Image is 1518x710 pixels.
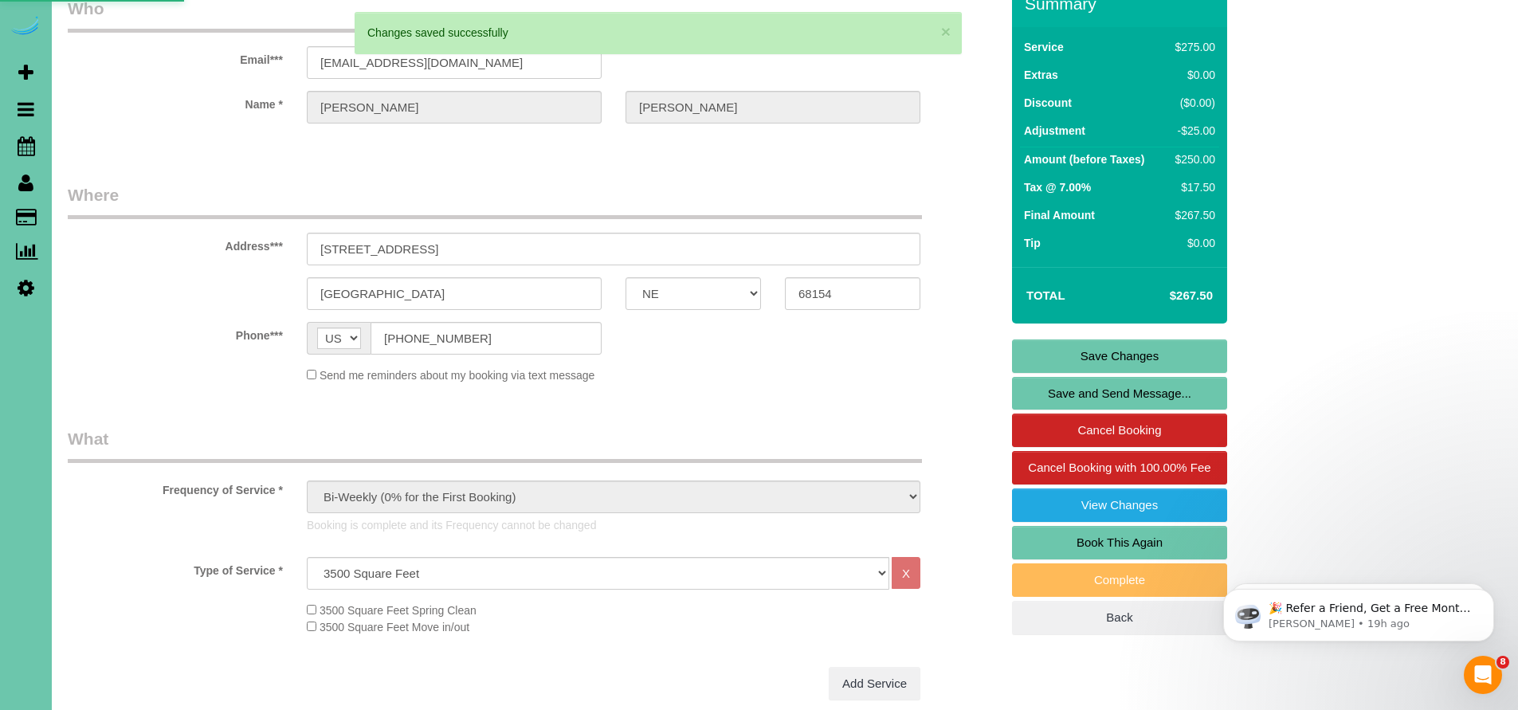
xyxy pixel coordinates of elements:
label: Adjustment [1024,123,1085,139]
legend: Where [68,183,922,219]
a: Cancel Booking with 100.00% Fee [1012,451,1227,484]
div: Changes saved successfully [367,25,949,41]
label: Amount (before Taxes) [1024,151,1144,167]
div: $275.00 [1169,39,1215,55]
label: Discount [1024,95,1072,111]
a: Cancel Booking [1012,414,1227,447]
label: Name * [56,91,295,112]
a: View Changes [1012,488,1227,522]
p: Message from Ellie, sent 19h ago [69,61,275,76]
label: Service [1024,39,1064,55]
span: 🎉 Refer a Friend, Get a Free Month! 🎉 Love Automaid? Share the love! When you refer a friend who ... [69,46,273,218]
div: $250.00 [1169,151,1215,167]
span: 3500 Square Feet Move in/out [320,621,469,634]
div: ($0.00) [1169,95,1215,111]
button: × [941,23,951,40]
iframe: Intercom notifications message [1199,555,1518,667]
div: -$25.00 [1169,123,1215,139]
span: Send me reminders about my booking via text message [320,369,595,382]
a: Back [1012,601,1227,634]
p: Booking is complete and its Frequency cannot be changed [307,517,920,533]
strong: Total [1026,288,1065,302]
label: Tax @ 7.00% [1024,179,1091,195]
a: Book This Again [1012,526,1227,559]
div: $0.00 [1169,67,1215,83]
span: 3500 Square Feet Spring Clean [320,604,477,617]
a: Add Service [829,667,920,700]
label: Type of Service * [56,557,295,579]
div: $0.00 [1169,235,1215,251]
label: Tip [1024,235,1041,251]
a: Save and Send Message... [1012,377,1227,410]
legend: What [68,427,922,463]
iframe: Intercom live chat [1464,656,1502,694]
img: Automaid Logo [10,16,41,38]
span: 8 [1496,656,1509,669]
a: Save Changes [1012,339,1227,373]
label: Final Amount [1024,207,1095,223]
label: Frequency of Service * [56,477,295,498]
h4: $267.50 [1122,289,1213,303]
span: Cancel Booking with 100.00% Fee [1028,461,1210,474]
div: $267.50 [1169,207,1215,223]
div: $17.50 [1169,179,1215,195]
label: Extras [1024,67,1058,83]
